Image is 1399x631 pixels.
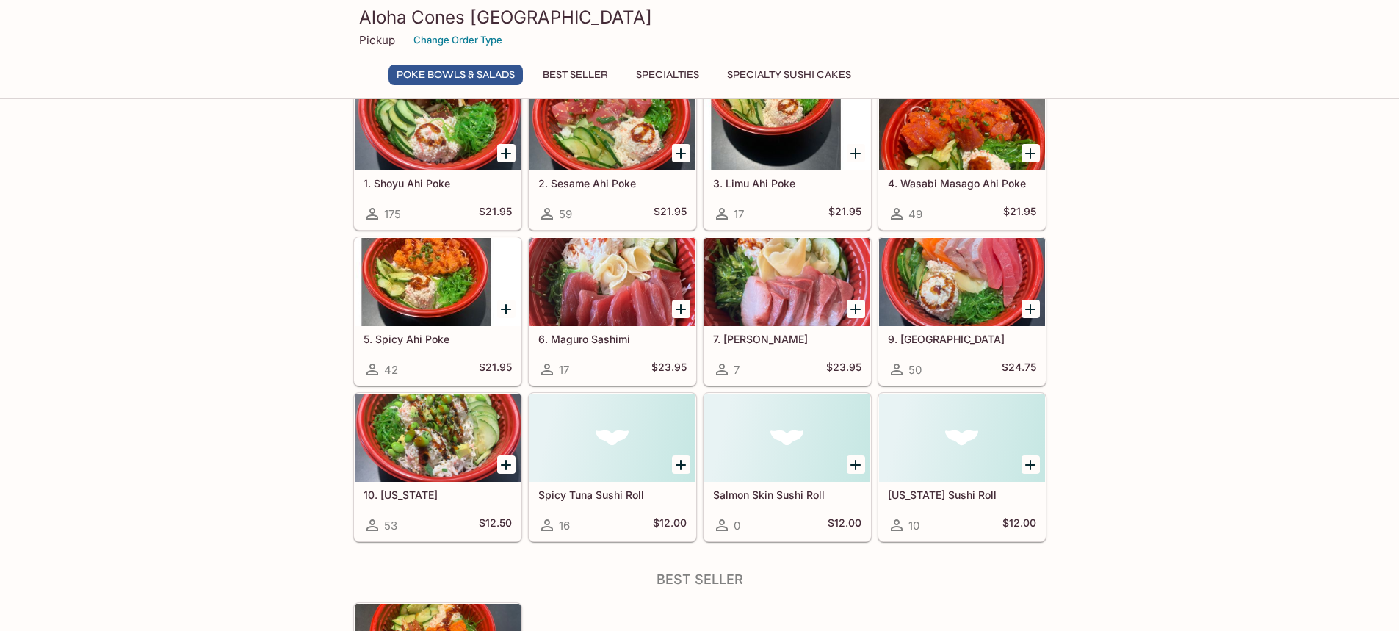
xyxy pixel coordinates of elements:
[529,393,696,541] a: Spicy Tuna Sushi Roll16$12.00
[908,363,922,377] span: 50
[364,177,512,190] h5: 1. Shoyu Ahi Poke
[879,82,1045,170] div: 4. Wasabi Masago Ahi Poke
[384,207,401,221] span: 175
[479,516,512,534] h5: $12.50
[529,237,696,386] a: 6. Maguro Sashimi17$23.95
[355,238,521,326] div: 5. Spicy Ahi Poke
[704,238,870,326] div: 7. Hamachi Sashimi
[529,82,695,170] div: 2. Sesame Ahi Poke
[828,516,861,534] h5: $12.00
[704,82,870,170] div: 3. Limu Ahi Poke
[672,144,690,162] button: Add 2. Sesame Ahi Poke
[529,238,695,326] div: 6. Maguro Sashimi
[672,300,690,318] button: Add 6. Maguro Sashimi
[878,393,1046,541] a: [US_STATE] Sushi Roll10$12.00
[734,363,740,377] span: 7
[888,488,1036,501] h5: [US_STATE] Sushi Roll
[878,237,1046,386] a: 9. [GEOGRAPHIC_DATA]50$24.75
[879,238,1045,326] div: 9. Charashi
[1022,144,1040,162] button: Add 4. Wasabi Masago Ahi Poke
[529,82,696,230] a: 2. Sesame Ahi Poke59$21.95
[826,361,861,378] h5: $23.95
[653,516,687,534] h5: $12.00
[497,300,516,318] button: Add 5. Spicy Ahi Poke
[628,65,707,85] button: Specialties
[538,333,687,345] h5: 6. Maguro Sashimi
[559,363,569,377] span: 17
[879,394,1045,482] div: California Sushi Roll
[654,205,687,223] h5: $21.95
[704,393,871,541] a: Salmon Skin Sushi Roll0$12.00
[672,455,690,474] button: Add Spicy Tuna Sushi Roll
[359,33,395,47] p: Pickup
[497,144,516,162] button: Add 1. Shoyu Ahi Poke
[354,393,521,541] a: 10. [US_STATE]53$12.50
[713,177,861,190] h5: 3. Limu Ahi Poke
[908,207,922,221] span: 49
[364,488,512,501] h5: 10. [US_STATE]
[364,333,512,345] h5: 5. Spicy Ahi Poke
[355,394,521,482] div: 10. California
[535,65,616,85] button: Best Seller
[1022,455,1040,474] button: Add California Sushi Roll
[888,177,1036,190] h5: 4. Wasabi Masago Ahi Poke
[828,205,861,223] h5: $21.95
[529,394,695,482] div: Spicy Tuna Sushi Roll
[1022,300,1040,318] button: Add 9. Charashi
[713,488,861,501] h5: Salmon Skin Sushi Roll
[353,571,1046,588] h4: Best Seller
[1002,516,1036,534] h5: $12.00
[479,361,512,378] h5: $21.95
[479,205,512,223] h5: $21.95
[538,177,687,190] h5: 2. Sesame Ahi Poke
[384,363,398,377] span: 42
[354,82,521,230] a: 1. Shoyu Ahi Poke175$21.95
[888,333,1036,345] h5: 9. [GEOGRAPHIC_DATA]
[847,455,865,474] button: Add Salmon Skin Sushi Roll
[651,361,687,378] h5: $23.95
[384,519,397,533] span: 53
[388,65,523,85] button: Poke Bowls & Salads
[538,488,687,501] h5: Spicy Tuna Sushi Roll
[847,144,865,162] button: Add 3. Limu Ahi Poke
[704,82,871,230] a: 3. Limu Ahi Poke17$21.95
[354,237,521,386] a: 5. Spicy Ahi Poke42$21.95
[713,333,861,345] h5: 7. [PERSON_NAME]
[734,519,740,533] span: 0
[719,65,859,85] button: Specialty Sushi Cakes
[878,82,1046,230] a: 4. Wasabi Masago Ahi Poke49$21.95
[1002,361,1036,378] h5: $24.75
[355,82,521,170] div: 1. Shoyu Ahi Poke
[1003,205,1036,223] h5: $21.95
[704,237,871,386] a: 7. [PERSON_NAME]7$23.95
[497,455,516,474] button: Add 10. California
[847,300,865,318] button: Add 7. Hamachi Sashimi
[359,6,1041,29] h3: Aloha Cones [GEOGRAPHIC_DATA]
[559,207,572,221] span: 59
[407,29,509,51] button: Change Order Type
[908,519,919,533] span: 10
[559,519,570,533] span: 16
[734,207,744,221] span: 17
[704,394,870,482] div: Salmon Skin Sushi Roll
